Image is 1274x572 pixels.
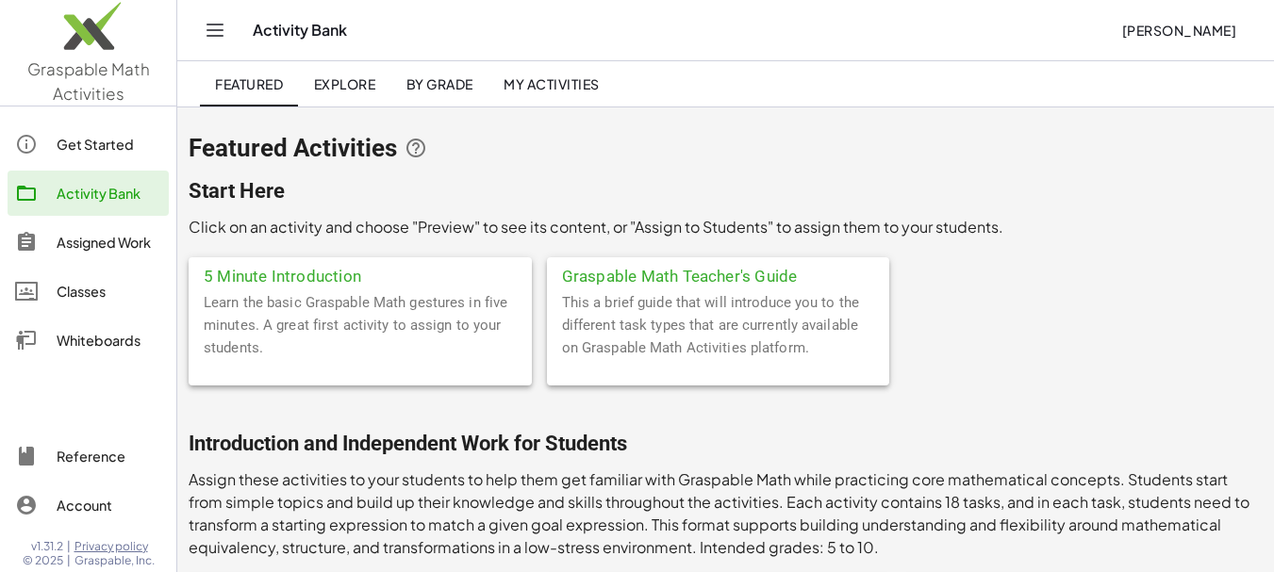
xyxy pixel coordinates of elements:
div: Get Started [57,133,161,155]
h2: Start Here [189,178,1263,204]
a: Whiteboards [8,318,169,363]
div: Learn the basic Graspable Math gestures in five minutes. A great first activity to assign to your... [189,291,532,385]
a: Privacy policy [74,539,155,554]
div: Classes [57,280,161,302]
div: Activity Bank [57,182,161,204]
a: Assigned Work [8,220,169,265]
a: Account [8,482,169,528]
a: Activity Bank [8,171,169,216]
span: © 2025 [23,553,63,568]
p: Click on an activity and choose "Preview" to see its content, or "Assign to Students" to assign t... [189,216,1263,238]
div: Whiteboards [57,329,161,351]
h2: Introduction and Independent Work for Students [189,431,1263,457]
span: Explore [313,75,375,92]
a: Classes [8,269,169,314]
button: [PERSON_NAME] [1106,13,1251,47]
span: [PERSON_NAME] [1121,22,1236,39]
div: Graspable Math Teacher's Guide [547,257,890,291]
a: Reference [8,433,169,479]
span: By Grade [405,75,472,92]
span: | [67,539,71,554]
button: Toggle navigation [200,15,230,45]
a: Get Started [8,122,169,167]
div: 5 Minute Introduction [189,257,532,291]
span: My Activities [504,75,600,92]
div: Assigned Work [57,231,161,253]
span: Featured [215,75,283,92]
span: Graspable, Inc. [74,553,155,568]
div: Reference [57,445,161,467]
div: Account [57,494,161,516]
span: Featured Activities [189,135,397,161]
span: v1.31.2 [31,539,63,554]
span: Graspable Math Activities [27,58,150,104]
p: Assign these activities to your students to help them get familiar with Graspable Math while prac... [189,468,1263,559]
span: | [67,553,71,568]
div: This a brief guide that will introduce you to the different task types that are currently availab... [547,291,890,385]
